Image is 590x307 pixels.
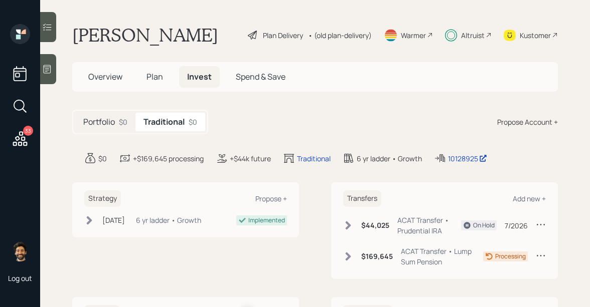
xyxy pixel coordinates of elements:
[98,153,107,164] div: $0
[84,190,121,207] h6: Strategy
[119,117,127,127] div: $0
[236,71,285,82] span: Spend & Save
[505,220,528,231] div: 7/2026
[83,117,115,127] h5: Portfolio
[357,153,422,164] div: 6 yr ladder • Growth
[72,24,218,46] h1: [PERSON_NAME]
[146,71,163,82] span: Plan
[297,153,331,164] div: Traditional
[102,215,125,225] div: [DATE]
[23,126,33,136] div: 33
[343,190,381,207] h6: Transfers
[448,153,487,164] div: 10128925
[248,216,285,225] div: Implemented
[230,153,271,164] div: +$44k future
[88,71,122,82] span: Overview
[143,117,185,127] h5: Traditional
[495,252,526,261] div: Processing
[401,30,426,41] div: Warmer
[189,117,197,127] div: $0
[361,252,393,261] h6: $169,645
[461,30,485,41] div: Altruist
[401,246,483,267] div: ACAT Transfer • Lump Sum Pension
[10,241,30,261] img: eric-schwartz-headshot.png
[513,194,546,203] div: Add new +
[308,30,372,41] div: • (old plan-delivery)
[133,153,204,164] div: +$169,645 processing
[497,117,558,127] div: Propose Account +
[520,30,551,41] div: Kustomer
[361,221,389,230] h6: $44,025
[473,221,495,230] div: On Hold
[255,194,287,203] div: Propose +
[136,215,201,225] div: 6 yr ladder • Growth
[8,273,32,283] div: Log out
[397,215,461,236] div: ACAT Transfer • Prudential IRA
[263,30,303,41] div: Plan Delivery
[187,71,212,82] span: Invest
